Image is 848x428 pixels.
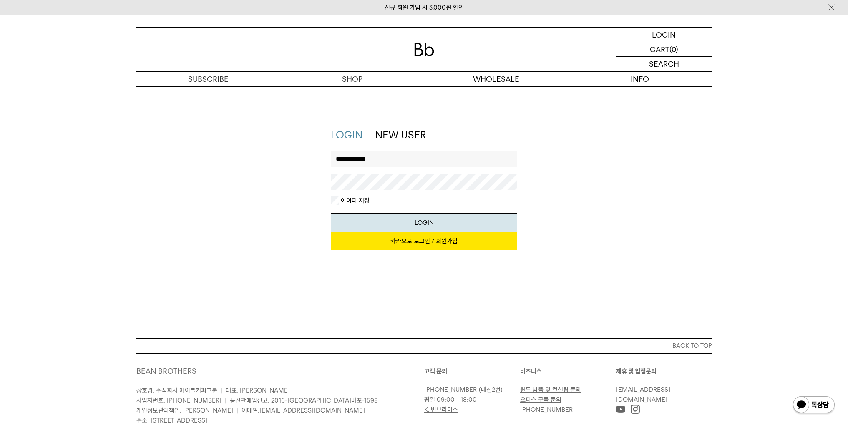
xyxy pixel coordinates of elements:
[136,407,233,414] span: 개인정보관리책임: [PERSON_NAME]
[424,72,568,86] p: WHOLESALE
[136,397,221,404] span: 사업자번호: [PHONE_NUMBER]
[414,43,434,56] img: 로고
[230,397,378,404] span: 통신판매업신고: 2016-[GEOGRAPHIC_DATA]마포-1598
[375,129,426,141] a: NEW USER
[136,387,217,394] span: 상호명: 주식회사 에이블커피그룹
[424,385,516,395] p: (내선2번)
[424,395,516,405] p: 평일 09:00 - 18:00
[568,72,712,86] p: INFO
[331,213,517,232] button: LOGIN
[136,72,280,86] a: SUBSCRIBE
[520,366,616,376] p: 비즈니스
[616,28,712,42] a: LOGIN
[424,386,479,393] a: [PHONE_NUMBER]
[136,367,196,375] a: BEAN BROTHERS
[136,417,207,424] span: 주소: [STREET_ADDRESS]
[339,196,370,205] label: 아이디 저장
[792,395,835,415] img: 카카오톡 채널 1:1 채팅 버튼
[237,407,238,414] span: |
[225,397,226,404] span: |
[669,42,678,56] p: (0)
[650,42,669,56] p: CART
[280,72,424,86] a: SHOP
[616,386,670,403] a: [EMAIL_ADDRESS][DOMAIN_NAME]
[136,338,712,353] button: BACK TO TOP
[242,407,365,414] span: 이메일:
[259,407,365,414] a: [EMAIL_ADDRESS][DOMAIN_NAME]
[520,386,581,393] a: 원두 납품 및 컨설팅 문의
[424,366,520,376] p: 고객 문의
[520,406,575,413] a: [PHONE_NUMBER]
[331,129,362,141] a: LOGIN
[424,406,458,413] a: K. 빈브라더스
[616,366,712,376] p: 제휴 및 입점문의
[331,232,517,250] a: 카카오로 로그인 / 회원가입
[520,396,561,403] a: 오피스 구독 문의
[652,28,676,42] p: LOGIN
[221,387,222,394] span: |
[385,4,464,11] a: 신규 회원 가입 시 3,000원 할인
[649,57,679,71] p: SEARCH
[616,42,712,57] a: CART (0)
[226,387,290,394] span: 대표: [PERSON_NAME]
